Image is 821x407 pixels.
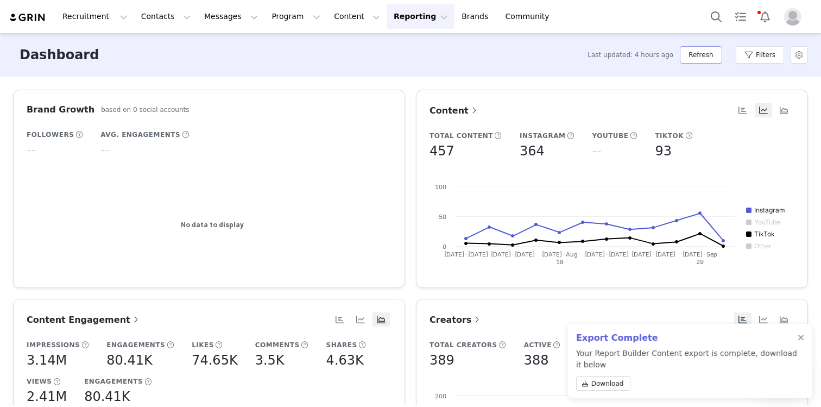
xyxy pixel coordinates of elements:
text: No data to display [181,221,244,229]
img: placeholder-profile.jpg [784,8,801,26]
button: Notifications [753,4,777,29]
button: Refresh [680,46,722,64]
h5: Engagements [84,377,143,386]
h5: Total Content [430,131,493,141]
h5: Instagram [520,131,566,141]
h5: 2.41M [27,387,67,406]
a: Content [430,104,479,117]
h5: TikTok [655,131,684,141]
button: Profile [778,8,812,26]
h5: 4.63K [326,350,364,370]
h5: 364 [520,141,545,161]
h5: 389 [430,350,454,370]
text: Instagram [754,206,785,214]
h5: based on 0 social accounts [101,105,189,115]
h5: YouTube [592,131,628,141]
h3: Brand Growth [27,103,94,116]
button: Recruitment [56,4,134,29]
h5: Followers [27,130,74,140]
h5: -- [100,140,110,160]
a: Tasks [729,4,753,29]
text: 200 [435,392,446,400]
a: Download [576,376,630,391]
h5: Likes [192,340,214,350]
text: [DATE]-[DATE] [491,251,535,258]
span: Content Engagement [27,315,141,325]
text: [DATE]-[DATE] [444,251,488,258]
h5: Impressions [27,340,80,350]
h5: 388 [524,350,549,370]
h2: Export Complete [576,331,797,345]
h5: Active [524,340,552,350]
a: Brands [455,4,498,29]
button: Search [704,4,728,29]
h5: 93 [655,141,672,161]
text: TikTok [754,230,775,238]
h3: Dashboard [20,45,99,65]
span: Last updated: 4 hours ago [588,50,673,60]
h5: Views [27,377,52,386]
text: [DATE]-Aug 18 [542,251,578,266]
a: Community [499,4,561,29]
h5: Engagements [106,340,165,350]
text: [DATE]-Sep 29 [683,251,717,266]
text: 50 [439,213,446,221]
img: grin logo [9,12,47,23]
button: Contacts [135,4,197,29]
h5: -- [592,141,601,161]
h5: Avg. Engagements [100,130,180,140]
text: [DATE]-[DATE] [585,251,629,258]
h5: 74.65K [192,350,237,370]
h5: 3.5K [255,350,285,370]
button: Filters [736,46,784,64]
h5: 3.14M [27,350,67,370]
h5: 80.41K [106,350,152,370]
h5: Comments [255,340,300,350]
text: Other [754,242,772,250]
h5: 457 [430,141,454,161]
button: Reporting [387,4,454,29]
span: Download [591,379,624,389]
h5: -- [27,140,36,160]
text: 0 [443,243,446,251]
h5: Total Creators [430,340,497,350]
text: YouTube [754,218,780,226]
a: Creators [430,313,482,327]
span: Creators [430,315,482,325]
a: Content Engagement [27,313,141,327]
h5: Shares [326,340,357,350]
text: [DATE]-[DATE] [631,251,675,258]
span: Content [430,105,479,116]
p: Your Report Builder Content export is complete, download it below [576,348,797,395]
button: Program [265,4,327,29]
text: 100 [435,183,446,191]
button: Content [327,4,387,29]
h5: 80.41K [84,387,130,406]
button: Messages [198,4,264,29]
